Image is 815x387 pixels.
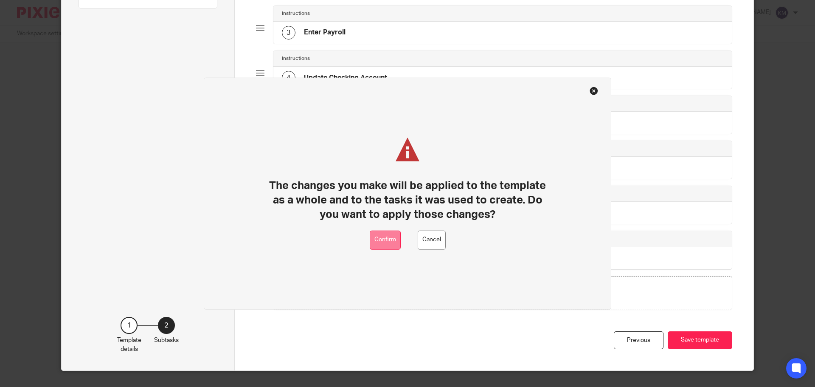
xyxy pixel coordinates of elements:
[154,336,179,345] p: Subtasks
[158,317,175,334] div: 2
[304,28,346,37] h4: Enter Payroll
[304,73,387,82] h4: Update Checking Account
[282,26,295,40] div: 3
[121,317,138,334] div: 1
[614,331,663,350] div: Previous
[418,230,446,249] button: Cancel
[117,336,141,353] p: Template details
[265,178,550,222] h1: The changes you make will be applied to the template as a whole and to the tasks it was used to c...
[668,331,732,350] button: Save template
[370,230,401,249] button: Confirm
[282,71,295,85] div: 4
[282,10,310,17] h4: Instructions
[282,55,310,62] h4: Instructions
